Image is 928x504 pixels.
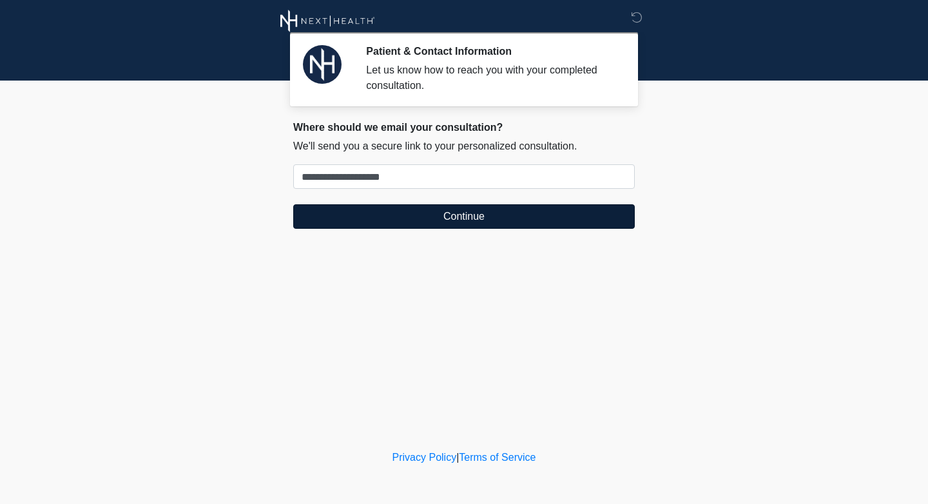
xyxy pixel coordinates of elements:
[293,139,635,154] p: We'll send you a secure link to your personalized consultation.
[366,63,615,93] div: Let us know how to reach you with your completed consultation.
[280,10,375,32] img: Next Health Wellness Logo
[293,204,635,229] button: Continue
[293,121,635,133] h2: Where should we email your consultation?
[459,452,536,463] a: Terms of Service
[366,45,615,57] h2: Patient & Contact Information
[303,45,342,84] img: Agent Avatar
[392,452,457,463] a: Privacy Policy
[456,452,459,463] a: |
